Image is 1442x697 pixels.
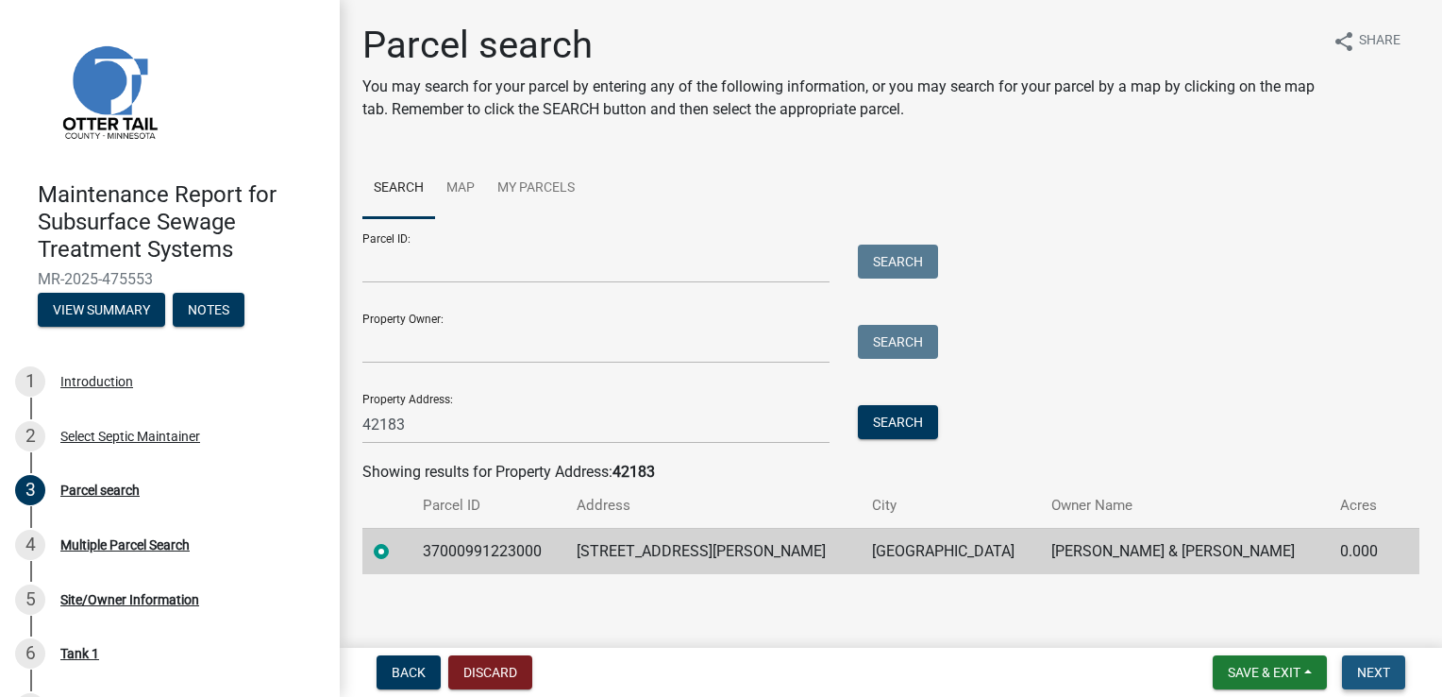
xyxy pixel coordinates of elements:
div: 4 [15,530,45,560]
td: [GEOGRAPHIC_DATA] [861,528,1040,574]
th: Address [565,484,861,528]
td: [PERSON_NAME] & [PERSON_NAME] [1040,528,1329,574]
button: Back [377,655,441,689]
th: Owner Name [1040,484,1329,528]
button: Search [858,325,938,359]
span: MR-2025-475553 [38,270,302,288]
span: Next [1357,665,1390,680]
div: Parcel search [60,484,140,497]
div: 5 [15,585,45,615]
button: View Summary [38,293,165,327]
button: Next [1342,655,1405,689]
a: Map [435,159,486,219]
td: 0.000 [1329,528,1395,574]
wm-modal-confirm: Summary [38,304,165,319]
div: Site/Owner Information [60,593,199,606]
div: Select Septic Maintainer [60,430,200,443]
td: 37000991223000 [411,528,565,574]
wm-modal-confirm: Notes [173,304,244,319]
span: Save & Exit [1228,665,1300,680]
strong: 42183 [612,463,655,481]
button: shareShare [1317,23,1416,59]
button: Search [858,405,938,439]
div: Showing results for Property Address: [362,461,1419,484]
h1: Parcel search [362,23,1317,68]
a: My Parcels [486,159,586,219]
img: Otter Tail County, Minnesota [38,20,179,161]
p: You may search for your parcel by entering any of the following information, or you may search fo... [362,76,1317,121]
th: Parcel ID [411,484,565,528]
h4: Maintenance Report for Subsurface Sewage Treatment Systems [38,181,325,263]
div: Multiple Parcel Search [60,538,190,552]
span: Back [392,665,426,680]
div: 3 [15,475,45,505]
th: City [861,484,1040,528]
div: Tank 1 [60,647,99,660]
a: Search [362,159,435,219]
div: 1 [15,366,45,397]
button: Search [858,245,938,279]
button: Save & Exit [1213,655,1327,689]
th: Acres [1329,484,1395,528]
i: share [1333,30,1355,53]
div: 6 [15,638,45,669]
div: 2 [15,421,45,451]
button: Discard [448,655,532,689]
td: [STREET_ADDRESS][PERSON_NAME] [565,528,861,574]
div: Introduction [60,375,133,388]
button: Notes [173,293,244,327]
span: Share [1359,30,1400,53]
